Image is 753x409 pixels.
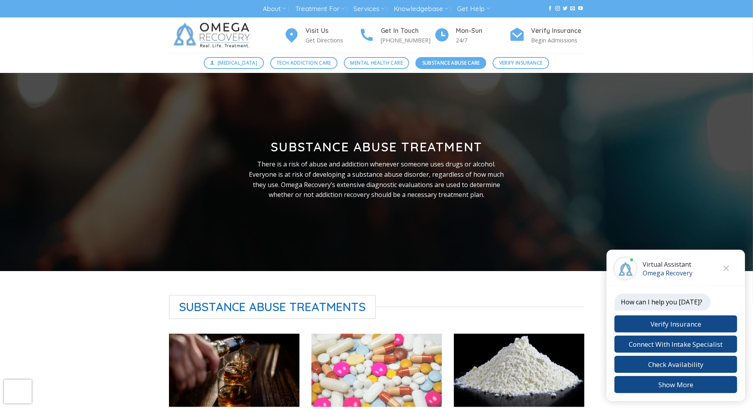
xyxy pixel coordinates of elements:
p: 24/7 [456,36,509,45]
a: Mental Health Care [344,57,409,69]
p: Begin Admissions [531,36,584,45]
a: Follow on YouTube [578,6,583,11]
a: Follow on Instagram [555,6,560,11]
a: Get In Touch [PHONE_NUMBER] [359,26,434,45]
a: Treatment For [295,2,345,16]
strong: Substance Abuse Treatment [271,139,482,155]
span: Mental Health Care [351,59,403,67]
img: Omega Recovery [169,17,258,53]
a: Verify Insurance Begin Admissions [509,26,584,45]
a: Get Help [457,2,490,16]
span: [MEDICAL_DATA] [218,59,257,67]
a: Follow on Facebook [548,6,552,11]
h4: Visit Us [306,26,359,36]
p: Get Directions [306,36,359,45]
a: Verify Insurance [493,57,549,69]
span: Tech Addiction Care [277,59,331,67]
h4: Verify Insurance [531,26,584,36]
a: Follow on Twitter [563,6,568,11]
a: Services [353,2,385,16]
h4: Mon-Sun [456,26,509,36]
a: [MEDICAL_DATA] [204,57,264,69]
a: Send us an email [571,6,575,11]
a: Knowledgebase [394,2,448,16]
span: Substance Abuse Care [422,59,480,67]
a: Tech Addiction Care [270,57,338,69]
a: Substance Abuse Care [415,57,486,69]
p: There is a risk of abuse and addiction whenever someone uses drugs or alcohol. Everyone is at ris... [248,159,505,200]
span: Verify Insurance [499,59,543,67]
h4: Get In Touch [381,26,434,36]
a: Visit Us Get Directions [284,26,359,45]
span: Substance Abuse Treatments [169,295,376,319]
p: [PHONE_NUMBER] [381,36,434,45]
a: About [263,2,286,16]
